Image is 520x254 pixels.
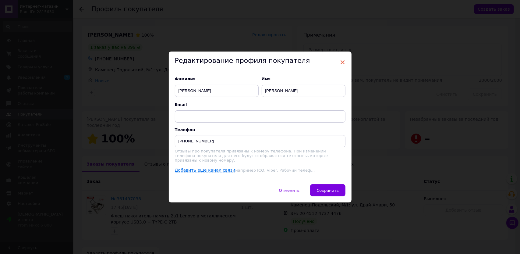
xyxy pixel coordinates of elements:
span: Email [175,102,345,107]
span: × [340,57,345,67]
p: Телефон [175,127,345,132]
button: Отменить [273,184,306,196]
input: Например: Иванов [175,85,259,97]
input: +38 096 0000000 [175,135,345,147]
span: Фамилия [175,76,259,82]
span: Имя [262,76,345,82]
span: например ICQ, Viber, Рабочий телеф... [235,168,315,173]
button: Сохранить [310,184,345,196]
a: Добавить еще канал связи [175,168,235,173]
span: Отменить [279,188,300,193]
span: Сохранить [317,188,339,193]
div: Редактирование профиля покупателя [169,52,352,70]
p: Отзывы про покупателя привязаны к номеру телефона. При изменении телефона покупателя для него буд... [175,149,345,163]
input: Например: Иван [262,85,345,97]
